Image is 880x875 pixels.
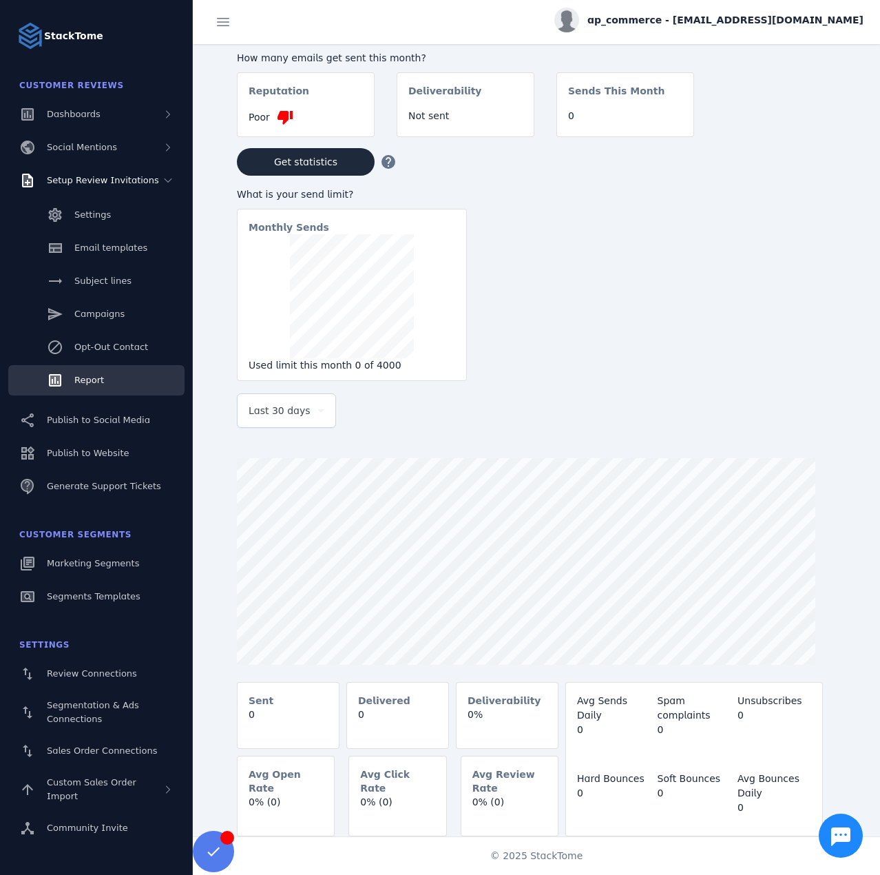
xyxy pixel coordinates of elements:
mat-card-content: 0% [457,708,558,733]
a: Publish to Website [8,438,185,469]
mat-card-subtitle: Deliverability [468,694,541,708]
img: profile.jpg [554,8,579,32]
a: Community Invite [8,813,185,843]
div: Soft Bounces [658,772,731,786]
mat-card-subtitle: Monthly Sends [249,220,329,234]
span: Campaigns [74,309,125,319]
mat-card-subtitle: Reputation [249,84,309,109]
span: Dashboards [47,109,101,119]
a: Sales Order Connections [8,736,185,766]
div: Hard Bounces [577,772,651,786]
a: Publish to Social Media [8,405,185,435]
a: Email templates [8,233,185,263]
a: Opt-Out Contact [8,332,185,362]
span: ap_commerce - [EMAIL_ADDRESS][DOMAIN_NAME] [587,13,863,28]
mat-card-subtitle: Sent [249,694,273,708]
a: Generate Support Tickets [8,471,185,502]
mat-card-content: 0% (0) [349,795,446,821]
mat-card-subtitle: Delivered [358,694,410,708]
a: Subject lines [8,266,185,296]
mat-card-subtitle: Deliverability [408,84,482,109]
span: Social Mentions [47,142,117,152]
div: Unsubscribes [737,694,811,708]
span: Review Connections [47,668,137,679]
span: Community Invite [47,823,128,833]
div: 0 [658,723,731,737]
mat-card-content: 0 [238,708,339,733]
a: Settings [8,200,185,230]
button: ap_commerce - [EMAIL_ADDRESS][DOMAIN_NAME] [554,8,863,32]
mat-card-subtitle: Avg Review Rate [472,768,547,795]
div: Not sent [408,109,523,123]
a: Campaigns [8,299,185,329]
mat-card-content: 0% (0) [461,795,558,821]
span: Get statistics [274,157,337,167]
div: Spam complaints [658,694,731,723]
div: What is your send limit? [237,187,467,202]
span: Segmentation & Ads Connections [47,700,139,724]
span: Marketing Segments [47,558,139,568]
span: Subject lines [74,276,132,286]
mat-card-content: 0% (0) [238,795,334,821]
div: 0 [737,801,811,815]
div: Used limit this month 0 of 4000 [249,358,455,373]
mat-card-content: 0 [557,109,693,134]
span: Email templates [74,243,147,253]
span: © 2025 StackTome [490,849,583,863]
div: 0 [577,723,651,737]
span: Segments Templates [47,591,140,601]
div: Avg Sends Daily [577,694,651,723]
span: Publish to Social Media [47,415,150,425]
div: Avg Bounces Daily [737,772,811,801]
a: Segmentation & Ads Connections [8,692,185,733]
mat-card-subtitle: Avg Click Rate [360,768,434,795]
span: Opt-Out Contact [74,342,148,352]
button: Get statistics [237,148,375,176]
a: Segments Templates [8,581,185,612]
div: 0 [737,708,811,723]
span: Setup Review Invitations [47,175,159,185]
span: Customer Reviews [19,81,124,90]
span: Settings [74,209,111,220]
a: Report [8,365,185,395]
span: Generate Support Tickets [47,481,161,491]
span: Custom Sales Order Import [47,777,136,801]
mat-icon: thumb_down [277,109,293,125]
div: 0 [658,786,731,801]
span: Report [74,375,104,385]
mat-card-subtitle: Avg Open Rate [249,768,323,795]
span: Poor [249,110,270,125]
mat-card-subtitle: Sends This Month [568,84,664,109]
span: Customer Segments [19,530,132,539]
strong: StackTome [44,29,103,43]
img: Logo image [17,22,44,50]
div: How many emails get sent this month? [237,51,694,65]
span: Sales Order Connections [47,745,157,756]
span: Publish to Website [47,448,129,458]
span: Last 30 days [249,402,311,419]
span: Settings [19,640,70,650]
mat-card-content: 0 [347,708,448,733]
a: Review Connections [8,659,185,689]
div: 0 [577,786,651,801]
a: Marketing Segments [8,548,185,579]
